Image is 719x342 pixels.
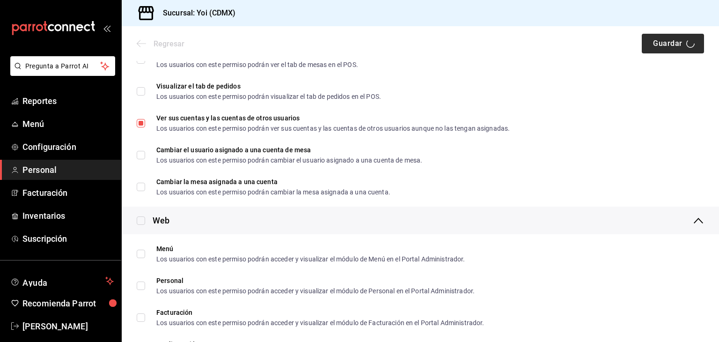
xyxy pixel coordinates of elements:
div: Menú [156,245,465,252]
div: Los usuarios con este permiso podrán cambiar el usuario asignado a una cuenta de mesa. [156,157,422,164]
div: Cambiar el usuario asignado a una cuenta de mesa [156,147,422,153]
div: Los usuarios con este permiso podrán visualizar el tab de pedidos en el POS. [156,93,381,100]
span: Personal [22,164,114,176]
div: Ver sus cuentas y las cuentas de otros usuarios [156,115,510,121]
span: Menú [22,118,114,130]
div: Los usuarios con este permiso podrán ver el tab de mesas en el POS. [156,61,358,68]
div: Los usuarios con este permiso podrán acceder y visualizar el módulo de Personal en el Portal Admi... [156,288,475,294]
span: Ayuda [22,275,102,287]
button: open_drawer_menu [103,24,110,32]
div: Los usuarios con este permiso podrán acceder y visualizar el módulo de Menú en el Portal Administ... [156,256,465,262]
div: Web [153,214,169,227]
button: Pregunta a Parrot AI [10,56,115,76]
span: Suscripción [22,232,114,245]
span: Inventarios [22,209,114,222]
h3: Sucursal: Yoi (CDMX) [155,7,236,19]
span: Configuración [22,141,114,153]
div: Personal [156,277,475,284]
div: Cambiar la mesa asignada a una cuenta [156,178,390,185]
span: Pregunta a Parrot AI [25,61,101,71]
div: Los usuarios con este permiso podrán ver sus cuentas y las cuentas de otros usuarios aunque no la... [156,125,510,132]
span: Facturación [22,186,114,199]
span: Reportes [22,95,114,107]
div: Facturación [156,309,484,316]
span: Recomienda Parrot [22,297,114,310]
div: Los usuarios con este permiso podrán acceder y visualizar el módulo de Facturación en el Portal A... [156,320,484,326]
div: Visualizar el tab de pedidos [156,83,381,89]
div: Los usuarios con este permiso podrán cambiar la mesa asignada a una cuenta. [156,189,390,195]
a: Pregunta a Parrot AI [7,68,115,78]
span: [PERSON_NAME] [22,320,114,333]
